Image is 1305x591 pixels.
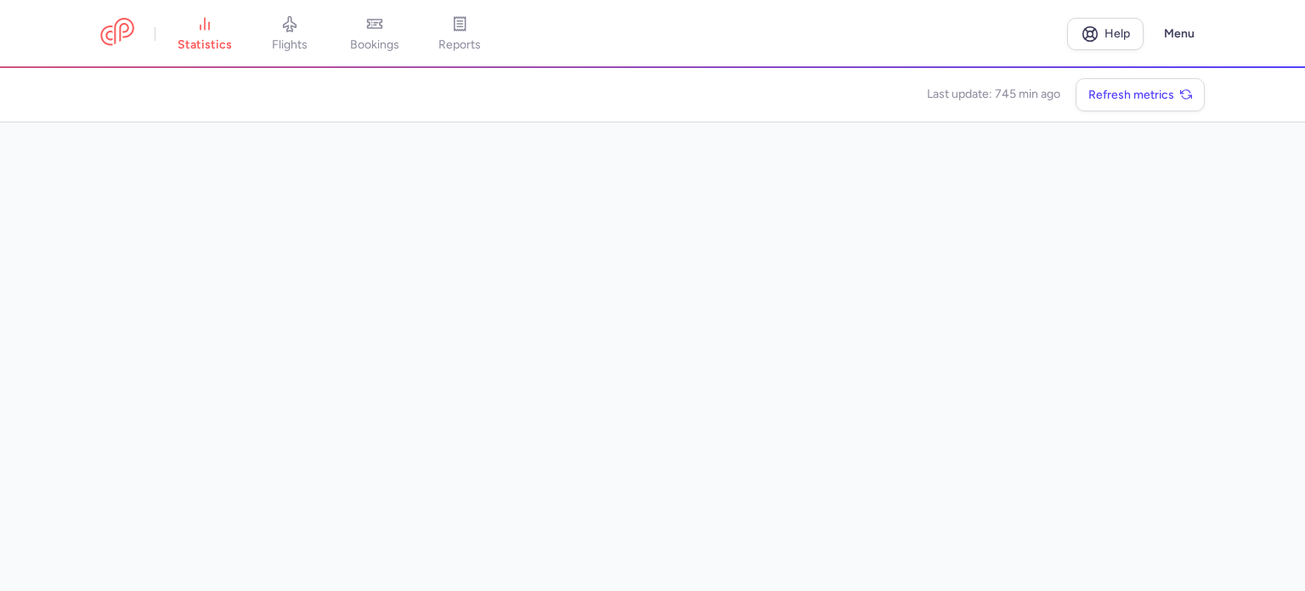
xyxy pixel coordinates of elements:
a: CitizenPlane red outlined logo [100,18,134,49]
a: bookings [332,15,417,53]
span: Help [1104,27,1130,40]
span: bookings [350,37,399,53]
span: flights [272,37,308,53]
button: Menu [1154,18,1205,50]
time: Last update: 745 min ago [927,86,1060,103]
span: statistics [178,37,232,53]
a: statistics [162,15,247,53]
span: Refresh metrics [1088,88,1174,101]
a: reports [417,15,502,53]
button: Refresh metrics [1076,78,1205,111]
span: reports [438,37,481,53]
a: Help [1067,18,1144,50]
a: flights [247,15,332,53]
